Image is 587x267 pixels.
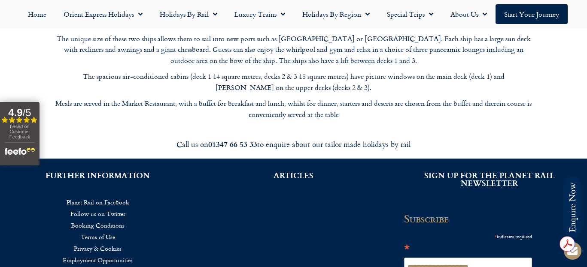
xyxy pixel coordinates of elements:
a: Holidays by Rail [151,4,226,24]
a: Booking Conditions [13,219,183,231]
p: The unique size of these two ships allows them to sail into new ports such as [GEOGRAPHIC_DATA] o... [53,33,534,66]
a: Start your Journey [496,4,568,24]
a: Follow us on Twitter [13,208,183,219]
div: indicates required [404,231,532,241]
a: Orient Express Holidays [55,4,151,24]
div: Call us on to enquire about our tailor made holidays by rail [53,139,534,149]
nav: Menu [13,196,183,266]
h2: SIGN UP FOR THE PLANET RAIL NEWSLETTER [404,171,574,187]
a: Special Trips [378,4,442,24]
a: Privacy & Cookies [13,243,183,254]
a: About Us [442,4,496,24]
h2: ARTICLES [209,171,379,179]
a: Planet Rail on Facebook [13,196,183,208]
h2: Subscribe [404,213,537,225]
strong: 01347 66 53 33 [208,138,257,150]
a: Terms of Use [13,231,183,243]
p: Meals are served in the Market Restaurant, with a buffet for breakfast and lunch, whilst for dinn... [53,98,534,120]
p: The spacious air-conditioned cabins (deck 1 14 square metres, decks 2 & 3 15 square metres) have ... [53,71,534,93]
a: Employment Opportunities [13,254,183,266]
nav: Menu [4,4,583,24]
a: Luxury Trains [226,4,294,24]
h2: FURTHER INFORMATION [13,171,183,179]
a: Home [19,4,55,24]
a: Holidays by Region [294,4,378,24]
